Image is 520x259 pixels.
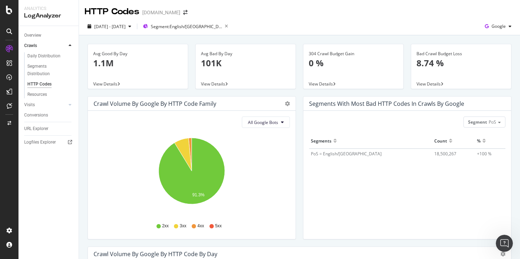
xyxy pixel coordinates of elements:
span: Google [492,23,506,29]
p: 101K [201,57,290,69]
p: 1.1M [93,57,182,69]
div: Count [434,135,447,146]
div: gear [500,252,505,257]
div: Conversions [24,112,48,119]
div: Crawls [24,42,37,50]
span: Segment [468,119,487,125]
div: 304 Crawl Budget Gain [309,51,398,57]
div: URL Explorer [24,125,48,133]
div: HTTP Codes [27,81,52,88]
span: PoS = English/[GEOGRAPHIC_DATA] [311,151,382,157]
span: PoS [489,119,496,125]
div: Bad Crawl Budget Loss [416,51,506,57]
span: View Details [309,81,333,87]
a: HTTP Codes [27,81,74,88]
div: Resources [27,91,47,98]
span: 2xx [162,223,169,229]
button: Segment:English/[GEOGRAPHIC_DATA] [140,21,231,32]
div: gear [285,101,290,106]
div: Crawl Volume by google by HTTP Code by Day [94,250,217,258]
span: 4xx [197,223,204,229]
a: Daily Distribution [27,52,74,60]
span: 5xx [215,223,222,229]
a: Segments Distribution [27,63,74,78]
span: View Details [416,81,441,87]
p: 0 % [309,57,398,69]
div: % [477,135,481,146]
span: View Details [93,81,117,87]
div: Segments [311,135,331,146]
a: Resources [27,91,74,98]
span: 3xx [180,223,186,229]
div: arrow-right-arrow-left [183,10,187,15]
a: URL Explorer [24,125,74,133]
div: Avg Good By Day [93,51,182,57]
text: 91.3% [192,192,205,197]
div: Segments Distribution [27,63,67,78]
div: Visits [24,101,35,109]
div: Crawl Volume by google by HTTP Code Family [94,100,216,107]
a: Visits [24,101,67,109]
button: Google [482,21,514,32]
span: All Google Bots [248,119,278,125]
span: +100 % [477,151,492,157]
div: [DOMAIN_NAME] [142,9,180,16]
button: All Google Bots [242,116,290,128]
div: HTTP Codes [85,6,139,18]
a: Overview [24,32,74,39]
span: View Details [201,81,225,87]
div: Avg Bad By Day [201,51,290,57]
span: Segment: English/[GEOGRAPHIC_DATA] [151,24,222,30]
span: [DATE] - [DATE] [94,24,126,30]
a: Crawls [24,42,67,50]
div: LogAnalyzer [24,12,73,20]
a: Conversions [24,112,74,119]
svg: A chart. [94,134,290,216]
span: 18,500,267 [434,151,456,157]
div: Logfiles Explorer [24,139,56,146]
a: Logfiles Explorer [24,139,74,146]
button: [DATE] - [DATE] [85,21,134,32]
iframe: Intercom live chat [496,235,513,252]
div: Overview [24,32,41,39]
div: Analytics [24,6,73,12]
div: Daily Distribution [27,52,60,60]
p: 8.74 % [416,57,506,69]
div: Segments with most bad HTTP codes in Crawls by google [309,100,464,107]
